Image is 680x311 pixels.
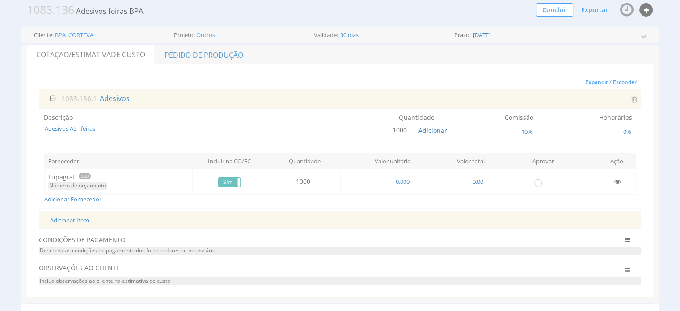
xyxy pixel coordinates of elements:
[398,113,434,122] label: Quantidade
[55,32,93,38] a: BPA_CORTEVA
[488,153,598,169] th: Aprovar
[27,2,144,18] span: Adesivos feiras BPA
[39,235,591,244] span: CONDIÇÕES DE PAGAMENTO
[39,264,591,273] span: OBSERVAÇÕES AO CLIENTE
[44,113,73,122] label: Descrição
[575,2,613,17] button: Exportar
[44,195,101,203] a: Adicionar Fornecedor
[504,113,533,122] label: Comissão
[192,153,266,169] th: Incluir na CO/EC
[314,32,338,38] label: Validade:
[599,113,632,122] label: Honorários
[50,216,89,224] a: Adicionar Item
[536,3,573,17] button: Concluir
[76,6,144,16] span: Adesivos feiras BPA
[44,153,192,169] th: Fornecedor
[340,153,414,169] th: Valor unitário
[266,172,340,192] td: 1000
[391,124,410,136] span: 1000
[99,94,131,103] span: Adesivos
[44,169,192,195] td: Lupagraf
[339,32,359,38] span: 30 dias
[79,173,91,179] span: 5.00
[61,94,97,103] span: 1083.136.1
[418,126,447,135] button: Adicionar
[395,178,410,186] span: 0,000
[34,32,54,38] label: Cliente:
[44,124,286,133] span: Adesivos A5 - feiras
[520,128,533,136] span: 10%
[472,32,491,38] span: [DATE]
[454,32,470,38] label: Prazo:
[196,32,215,38] a: Outros
[48,182,107,190] span: Número de orçamento
[622,128,632,136] span: 0%
[27,2,74,17] span: 1083.136
[631,96,637,103] i: Excluir
[581,5,608,14] span: Exportar
[598,153,636,169] th: Ação
[27,45,154,64] a: Cotação/Estimativade Custo
[111,50,145,60] span: de Custo
[472,178,484,186] span: 0,00
[219,178,240,187] label: Sim
[39,277,642,285] span: Inclua observações ao cliente na estimativa de custo
[580,76,641,89] button: Expandir / Esconder
[155,45,253,64] a: Pedido de Produção
[174,32,195,38] label: Projeto:
[414,153,488,169] th: Valor total
[39,247,642,255] span: Descreva as condições de pagamento dos fornecedores se necessário
[266,153,340,169] th: Quantidade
